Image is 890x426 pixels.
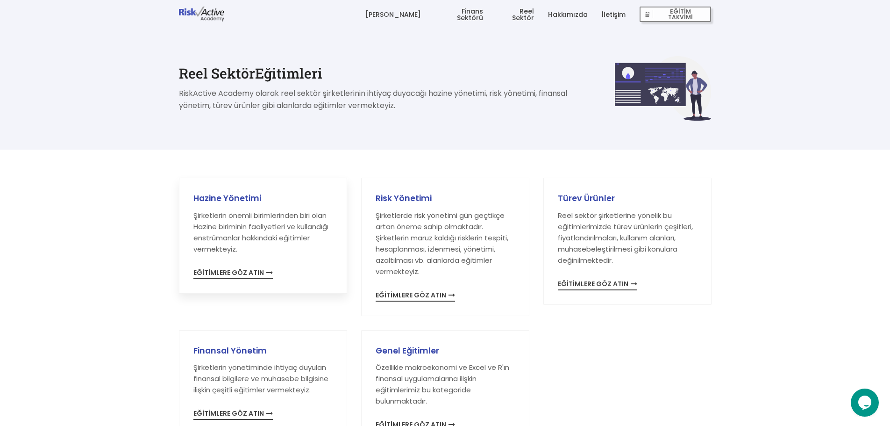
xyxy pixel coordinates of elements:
a: Risk YönetimiŞirketlerde risk yönetimi gün geçtikçe artan öneme sahip olmaktadır. Şirketlerin mar... [376,195,515,300]
h3: Genel Eğitimler [376,347,515,355]
a: EĞİTİM TAKVİMİ [640,0,711,29]
a: Türev ÜrünlerReel sektör şirketlerine yönelik bu eğitimlerimizde türev ürünlerin çeşitleri, fiyat... [558,195,697,289]
button: EĞİTİM TAKVİMİ [640,7,711,22]
img: w6a452yaedybjr1ryg5s.svg [615,56,712,121]
p: Özellikle makroekonomi ve Excel ve R'ın finansal uygulamalarına ilişkin eğitimlerimiz bu kategori... [376,362,515,407]
a: Hazine YönetimiŞirketlerin önemli birimlerinden biri olan Hazine biriminin faaliyetleri ve kullan... [193,195,333,277]
a: Hakkımızda [548,0,588,29]
h3: Risk Yönetimi [376,195,515,203]
h3: Finansal Yönetim [193,347,333,355]
a: İletişim [602,0,626,29]
img: logo-dark.png [179,7,225,22]
span: EĞİTİMLERE GÖZ ATIN [558,281,637,290]
span: EĞİTİMLERE GÖZ ATIN [376,292,455,302]
a: Reel Sektör [497,0,534,29]
p: Şirketlerin önemli birimlerinden biri olan Hazine biriminin faaliyetleri ve kullandığı enstrümanl... [193,210,333,255]
p: RiskActive Academy olarak reel sektör şirketlerinin ihtiyaç duyacağı hazine yönetimi, risk yöneti... [179,87,587,111]
p: Şirketlerde risk yönetimi gün geçtikçe artan öneme sahip olmaktadır. Şirketlerin maruz kaldığı ri... [376,210,515,277]
span: EĞİTİM TAKVİMİ [653,8,707,21]
p: Şirketlerin yönetiminde ihtiyaç duyulan finansal bilgilere ve muhasebe bilgisine ilişkin çeşitli ... [193,362,333,396]
iframe: chat widget [851,389,881,417]
span: EĞİTİMLERE GÖZ ATIN [193,410,273,420]
a: Finans Sektörü [435,0,483,29]
h3: Türev Ürünler [558,195,697,203]
span: EĞİTİMLERE GÖZ ATIN [193,269,273,279]
h1: Reel Sektör Eğitimleri [179,66,587,80]
p: Reel sektör şirketlerine yönelik bu eğitimlerimizde türev ürünlerin çeşitleri, fiyatlandırılmalar... [558,210,697,266]
h3: Hazine Yönetimi [193,195,333,203]
a: Finansal YönetimŞirketlerin yönetiminde ihtiyaç duyulan finansal bilgilere ve muhasebe bilgisine ... [193,347,333,419]
a: [PERSON_NAME] [365,0,421,29]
